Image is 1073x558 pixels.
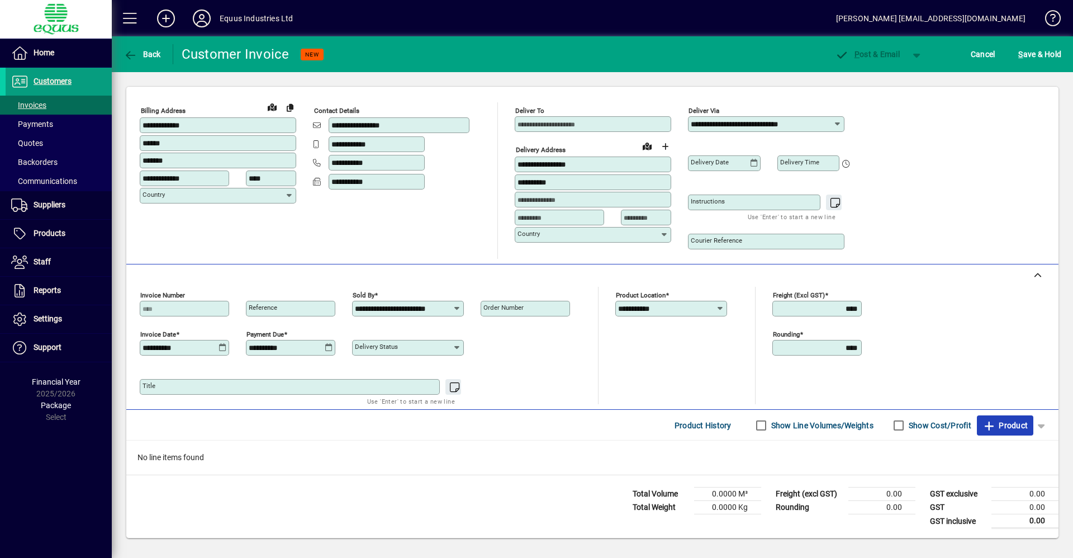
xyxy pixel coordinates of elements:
span: Support [34,343,61,352]
a: Home [6,39,112,67]
label: Show Line Volumes/Weights [769,420,873,431]
td: GST [924,501,991,514]
a: Settings [6,305,112,333]
button: Cancel [968,44,998,64]
button: Profile [184,8,220,29]
mat-label: Delivery date [691,158,729,166]
a: Payments [6,115,112,134]
mat-label: Delivery time [780,158,819,166]
button: Back [121,44,164,64]
span: Home [34,48,54,57]
div: No line items found [126,441,1058,475]
span: Package [41,401,71,410]
mat-hint: Use 'Enter' to start a new line [367,395,455,408]
mat-label: Product location [616,291,666,299]
span: P [854,50,860,59]
a: Backorders [6,153,112,172]
button: Product History [670,415,736,436]
mat-hint: Use 'Enter' to start a new line [748,210,835,223]
span: ost & Email [835,50,900,59]
td: Total Weight [627,501,694,514]
mat-label: Delivery status [355,343,398,351]
mat-label: Deliver via [689,107,719,115]
span: Financial Year [32,377,80,386]
td: 0.00 [848,501,915,514]
mat-label: Rounding [773,330,800,338]
mat-label: Invoice number [140,291,185,299]
button: Copy to Delivery address [281,98,299,116]
mat-label: Reference [249,304,277,311]
mat-label: Sold by [353,291,374,299]
span: ave & Hold [1018,45,1061,63]
a: Invoices [6,96,112,115]
span: Backorders [11,158,58,167]
mat-label: Payment due [246,330,284,338]
a: Products [6,220,112,248]
td: Freight (excl GST) [770,488,848,501]
a: Suppliers [6,191,112,219]
app-page-header-button: Back [112,44,173,64]
a: Quotes [6,134,112,153]
div: [PERSON_NAME] [EMAIL_ADDRESS][DOMAIN_NAME] [836,10,1025,27]
span: Reports [34,286,61,295]
button: Post & Email [829,44,905,64]
mat-label: Deliver To [515,107,544,115]
span: S [1018,50,1023,59]
span: Products [34,229,65,238]
td: 0.00 [991,514,1058,528]
button: Product [977,415,1033,436]
div: Equus Industries Ltd [220,10,293,27]
div: Customer Invoice [182,45,289,63]
td: Rounding [770,501,848,514]
mat-label: Courier Reference [691,237,742,244]
td: 0.0000 Kg [694,501,761,514]
td: Total Volume [627,488,694,501]
mat-label: Title [143,382,155,390]
label: Show Cost/Profit [906,420,971,431]
button: Save & Hold [1015,44,1064,64]
mat-label: Invoice date [140,330,176,338]
td: 0.00 [848,488,915,501]
mat-label: Country [517,230,540,238]
span: NEW [305,51,319,58]
span: Invoices [11,101,46,110]
a: View on map [263,98,281,116]
mat-label: Freight (excl GST) [773,291,825,299]
td: GST exclusive [924,488,991,501]
a: Staff [6,248,112,276]
mat-label: Instructions [691,197,725,205]
a: Support [6,334,112,362]
span: Communications [11,177,77,186]
a: View on map [638,137,656,155]
span: Suppliers [34,200,65,209]
td: GST inclusive [924,514,991,528]
td: 0.0000 M³ [694,488,761,501]
span: Cancel [971,45,995,63]
span: Staff [34,257,51,266]
td: 0.00 [991,501,1058,514]
span: Back [124,50,161,59]
span: Customers [34,77,72,86]
span: Quotes [11,139,43,148]
button: Add [148,8,184,29]
mat-label: Country [143,191,165,198]
a: Reports [6,277,112,305]
a: Communications [6,172,112,191]
a: Knowledge Base [1037,2,1059,39]
span: Product [982,417,1028,434]
span: Payments [11,120,53,129]
td: 0.00 [991,488,1058,501]
span: Settings [34,314,62,323]
mat-label: Order number [483,304,524,311]
button: Choose address [656,138,674,155]
span: Product History [675,417,732,434]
